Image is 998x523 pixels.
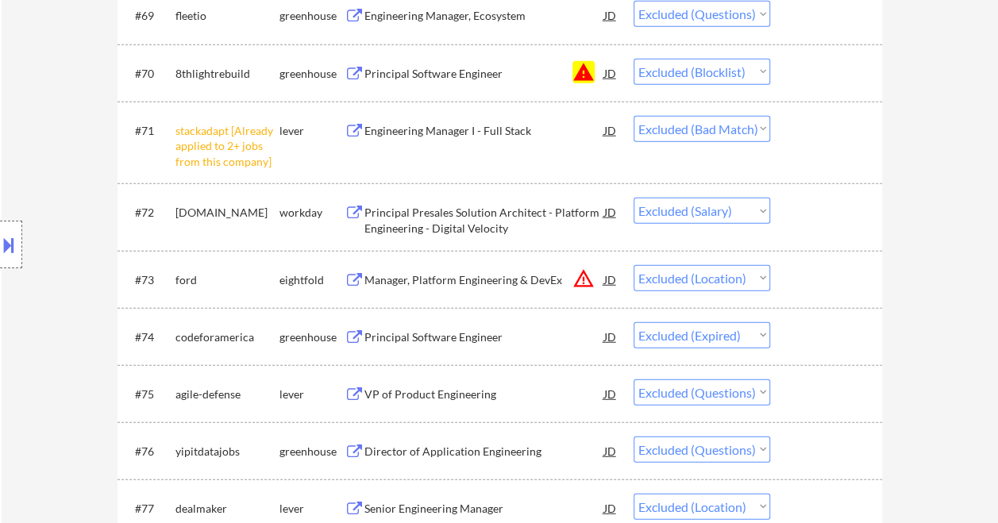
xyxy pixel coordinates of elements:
div: JD [603,322,618,351]
div: eightfold [279,272,345,288]
div: JD [603,198,618,226]
div: Director of Application Engineering [364,444,604,460]
div: JD [603,116,618,144]
div: Manager, Platform Engineering & DevEx [364,272,604,288]
div: fleetio [175,8,279,24]
div: Senior Engineering Manager [364,501,604,517]
div: lever [279,386,345,402]
div: 8thlightrebuild [175,66,279,82]
div: #75 [135,386,163,402]
div: #77 [135,501,163,517]
div: greenhouse [279,329,345,345]
div: greenhouse [279,8,345,24]
div: greenhouse [279,66,345,82]
div: Principal Presales Solution Architect - Platform Engineering - Digital Velocity [364,205,604,236]
div: JD [603,59,618,87]
div: agile-defense [175,386,279,402]
div: #70 [135,66,163,82]
div: JD [603,265,618,294]
div: JD [603,436,618,465]
div: #76 [135,444,163,460]
div: JD [603,379,618,408]
div: VP of Product Engineering [364,386,604,402]
div: yipitdatajobs [175,444,279,460]
div: dealmaker [175,501,279,517]
div: Principal Software Engineer [364,329,604,345]
div: #69 [135,8,163,24]
div: Principal Software Engineer [364,66,604,82]
button: warning [572,61,595,83]
div: JD [603,1,618,29]
button: warning_amber [572,267,595,290]
div: lever [279,501,345,517]
div: Engineering Manager I - Full Stack [364,123,604,139]
div: workday [279,205,345,221]
div: Engineering Manager, Ecosystem [364,8,604,24]
div: JD [603,494,618,522]
div: greenhouse [279,444,345,460]
div: lever [279,123,345,139]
